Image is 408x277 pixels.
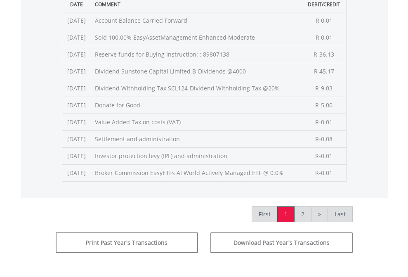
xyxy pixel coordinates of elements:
[62,29,91,46] td: [DATE]
[315,152,333,160] span: R-0.01
[91,114,302,130] td: Value Added Tax on costs (VAT)
[62,63,91,80] td: [DATE]
[314,50,334,58] span: R-36.13
[311,206,328,222] a: »
[294,206,311,222] a: 2
[210,232,353,253] button: Download Past Year's Transactions
[91,29,302,46] td: Sold 100.00% EasyAssetManagement Enhanced Moderate
[91,147,302,164] td: Investor protection levy (IPL) and administration
[315,135,333,143] span: R-0.08
[277,206,295,222] a: 1
[62,147,91,164] td: [DATE]
[62,164,91,181] td: [DATE]
[315,101,333,109] span: R-5.00
[315,118,333,126] span: R-0.01
[91,63,302,80] td: Dividend Sunstone Capital Limited B-Dividends @4000
[91,46,302,63] td: Reserve funds for Buying Instruction: : 89807138
[315,84,333,92] span: R-9.03
[91,80,302,97] td: Dividend Withholding Tax SCL124-Dividend Withholding Tax @20%
[56,232,198,253] button: Print Past Year's Transactions
[62,80,91,97] td: [DATE]
[62,46,91,63] td: [DATE]
[62,97,91,114] td: [DATE]
[62,130,91,147] td: [DATE]
[91,130,302,147] td: Settlement and administration
[314,67,334,75] span: R 45.17
[316,17,333,24] span: R 0.01
[62,114,91,130] td: [DATE]
[328,206,353,222] a: Last
[91,12,302,29] td: Account Balance Carried Forward
[315,169,333,177] span: R-0.01
[62,12,91,29] td: [DATE]
[91,164,302,181] td: Broker Commission EasyETFs AI World Actively Managed ETF @ 0.0%
[316,33,333,41] span: R 0.01
[91,97,302,114] td: Donate for Good
[252,206,278,222] a: First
